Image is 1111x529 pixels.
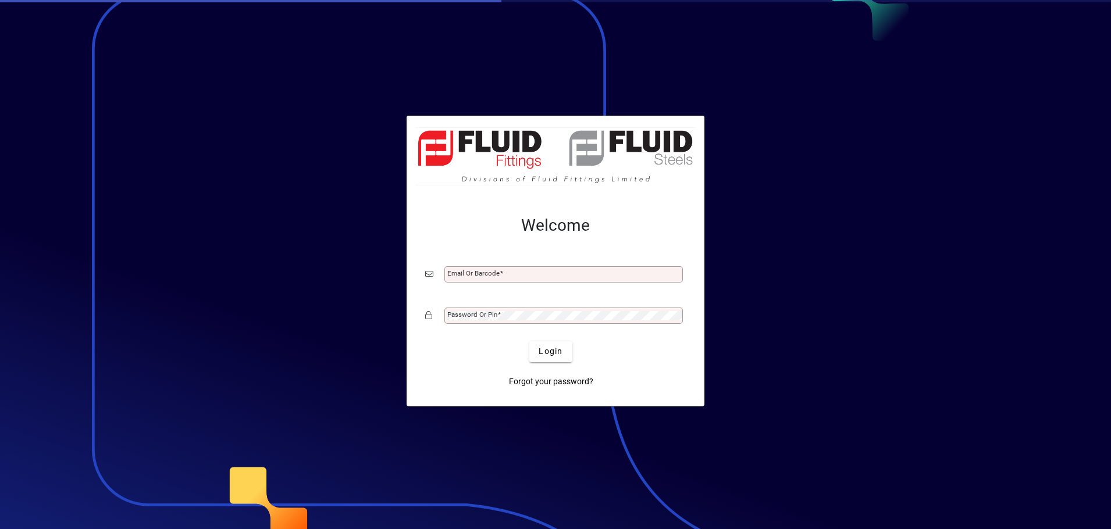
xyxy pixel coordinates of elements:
button: Login [529,341,572,362]
h2: Welcome [425,216,686,235]
span: Forgot your password? [509,376,593,388]
mat-label: Password or Pin [447,310,497,319]
span: Login [539,345,562,358]
mat-label: Email or Barcode [447,269,500,277]
a: Forgot your password? [504,371,598,392]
